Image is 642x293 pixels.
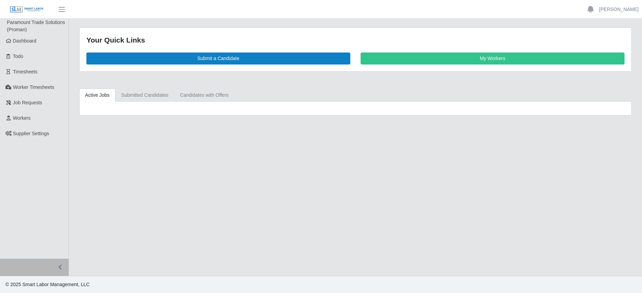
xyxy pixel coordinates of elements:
span: Job Requests [13,100,43,105]
a: My Workers [361,52,625,65]
div: Your Quick Links [86,35,625,46]
span: Supplier Settings [13,131,49,136]
a: Candidates with Offers [174,89,234,102]
a: Submitted Candidates [116,89,174,102]
span: © 2025 Smart Labor Management, LLC [5,282,89,287]
a: [PERSON_NAME] [599,6,639,13]
span: Todo [13,54,23,59]
span: Dashboard [13,38,37,44]
span: Timesheets [13,69,38,74]
span: Workers [13,115,31,121]
span: Paramount Trade Solutions (Proman) [7,20,65,32]
a: Active Jobs [79,89,116,102]
a: Submit a Candidate [86,52,350,65]
span: Worker Timesheets [13,84,54,90]
img: SLM Logo [10,6,44,13]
